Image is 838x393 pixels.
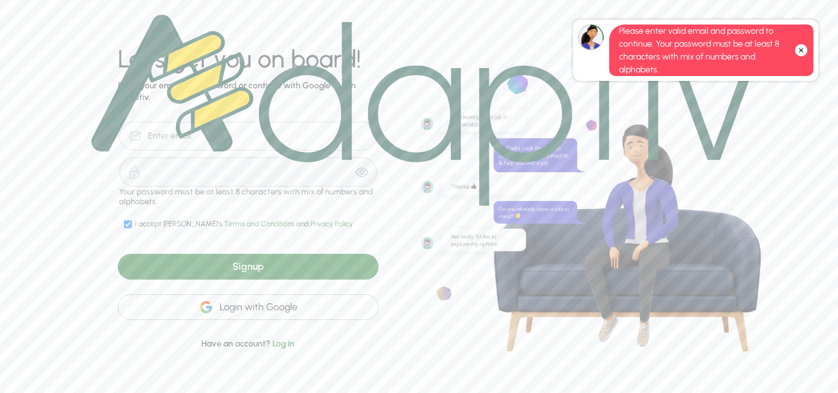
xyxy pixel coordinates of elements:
[199,300,213,315] img: google-icon.2f27fcd6077ff8336a97d9c3f95f339d.svg
[224,219,296,228] span: Terms and Conditions
[118,323,379,350] div: Have an account?
[118,254,379,280] div: Signup
[91,15,754,206] img: logo.1749501288befa47a911bf1f7fa84db0.svg
[310,219,353,228] span: Privacy Policy
[272,338,294,349] span: Log in
[609,25,790,76] div: Please enter valid email and password to continue. Your password must be at least 8 characters wi...
[135,219,353,229] div: I accept [PERSON_NAME]'s and
[118,294,379,320] div: Login with Google
[579,26,603,50] img: LTlZVjaZhMAAAAAElFTkSuQmCC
